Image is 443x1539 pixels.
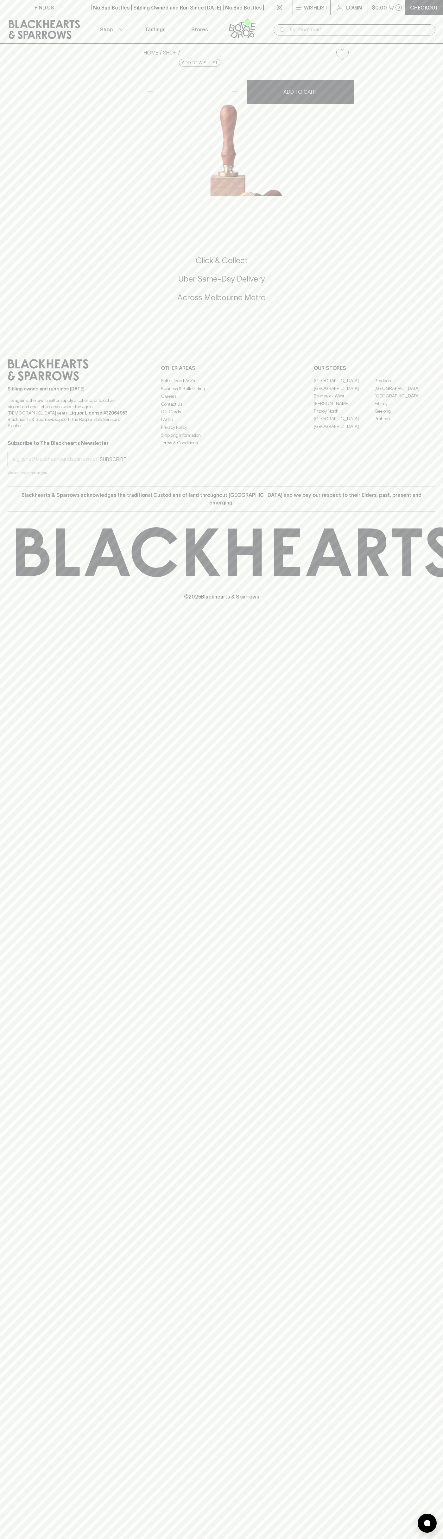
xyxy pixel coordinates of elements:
[8,230,435,336] div: Call to action block
[69,410,128,415] strong: Liquor License #32064953
[314,400,375,407] a: [PERSON_NAME]
[314,384,375,392] a: [GEOGRAPHIC_DATA]
[304,4,328,11] p: Wishlist
[314,377,375,384] a: [GEOGRAPHIC_DATA]
[163,50,177,55] a: SHOP
[133,15,177,43] a: Tastings
[8,255,435,266] h5: Click & Collect
[375,415,435,422] a: Prahran
[375,392,435,400] a: [GEOGRAPHIC_DATA]
[397,6,400,9] p: 0
[346,4,362,11] p: Login
[8,274,435,284] h5: Uber Same-Day Delivery
[314,407,375,415] a: Fitzroy North
[177,15,222,43] a: Stores
[13,454,97,464] input: e.g. jane@blackheartsandsparrows.com.au
[8,386,129,392] p: Sibling owned and run since [DATE]
[161,377,282,385] a: Bottle Drop FAQ's
[372,4,387,11] p: $0.00
[89,15,133,43] button: Shop
[191,26,208,33] p: Stores
[161,364,282,372] p: OTHER AREAS
[375,407,435,415] a: Geelong
[97,452,129,466] button: SUBSCRIBE
[314,422,375,430] a: [GEOGRAPHIC_DATA]
[161,400,282,408] a: Contact Us
[161,424,282,431] a: Privacy Policy
[334,46,351,62] button: Add to wishlist
[247,80,354,104] button: ADD TO CART
[161,385,282,392] a: Business & Bulk Gifting
[410,4,439,11] p: Checkout
[100,455,126,463] p: SUBSCRIBE
[139,65,354,196] img: 34257.png
[314,392,375,400] a: Brunswick West
[314,364,435,372] p: OUR STORES
[161,431,282,439] a: Shipping Information
[161,393,282,400] a: Careers
[35,4,54,11] p: FIND US
[161,408,282,416] a: Gift Cards
[314,415,375,422] a: [GEOGRAPHIC_DATA]
[12,491,431,506] p: Blackhearts & Sparrows acknowledges the traditional Custodians of land throughout [GEOGRAPHIC_DAT...
[8,439,129,447] p: Subscribe to The Blackhearts Newsletter
[8,292,435,303] h5: Across Melbourne Metro
[8,470,129,476] p: We will never spam you
[375,384,435,392] a: [GEOGRAPHIC_DATA]
[100,26,113,33] p: Shop
[161,416,282,423] a: FAQ's
[179,59,220,66] button: Add to wishlist
[8,397,129,429] p: It is against the law to sell or supply alcohol to, or to obtain alcohol on behalf of a person un...
[161,439,282,447] a: Terms & Conditions
[375,377,435,384] a: Braddon
[289,25,430,35] input: Try "Pinot noir"
[375,400,435,407] a: Fitzroy
[145,26,165,33] p: Tastings
[144,50,158,55] a: HOME
[424,1520,430,1526] img: bubble-icon
[283,88,317,96] p: ADD TO CART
